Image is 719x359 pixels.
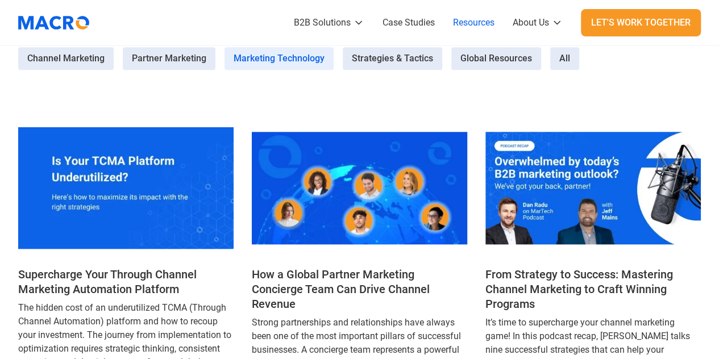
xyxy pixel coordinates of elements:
form: Email Form [18,47,701,73]
span: Marketing Technology [234,52,325,65]
span: Global Resources [460,52,532,65]
span: Strategies & Tactics [352,52,433,65]
a: Supercharge Your Through Channel Marketing Automation Platform [18,267,234,297]
span: All [559,52,570,65]
img: How a Global Partner Marketing Concierge Team Can Drive Channel Revenue [252,127,467,249]
img: Supercharge Your Through Channel Marketing Automation Platform [18,127,234,249]
a: Let's Work Together [581,9,701,36]
span: Channel Marketing [27,52,105,65]
a: From Strategy to Success: Mastering Channel Marketing to Craft Winning Programs [485,267,701,311]
a: How a Global Partner Marketing Concierge Team Can Drive Channel Revenue [252,267,467,311]
img: Macromator Logo [13,9,95,37]
span: Partner Marketing [132,52,206,65]
div: Let's Work Together [591,16,691,30]
div: B2B Solutions [294,16,351,30]
a: home [18,9,98,37]
div: About Us [513,16,549,30]
img: From Strategy to Success: Mastering Channel Marketing to Craft Winning Programs [485,127,701,249]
